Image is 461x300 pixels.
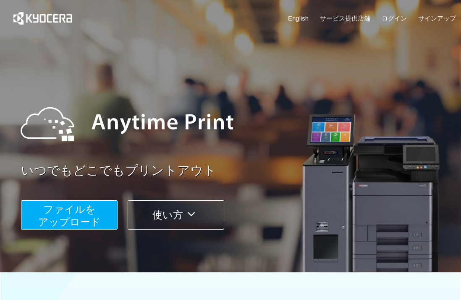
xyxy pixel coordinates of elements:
[382,14,407,23] a: ログイン
[21,162,461,180] a: いつでもどこでもプリントアウト
[418,14,456,23] a: サインアップ
[21,200,118,230] button: ファイルを​​アップロード
[320,14,370,23] a: サービス提供店舗
[288,14,309,23] a: English
[128,200,224,230] button: 使い方
[38,204,101,228] span: ファイルを ​​アップロード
